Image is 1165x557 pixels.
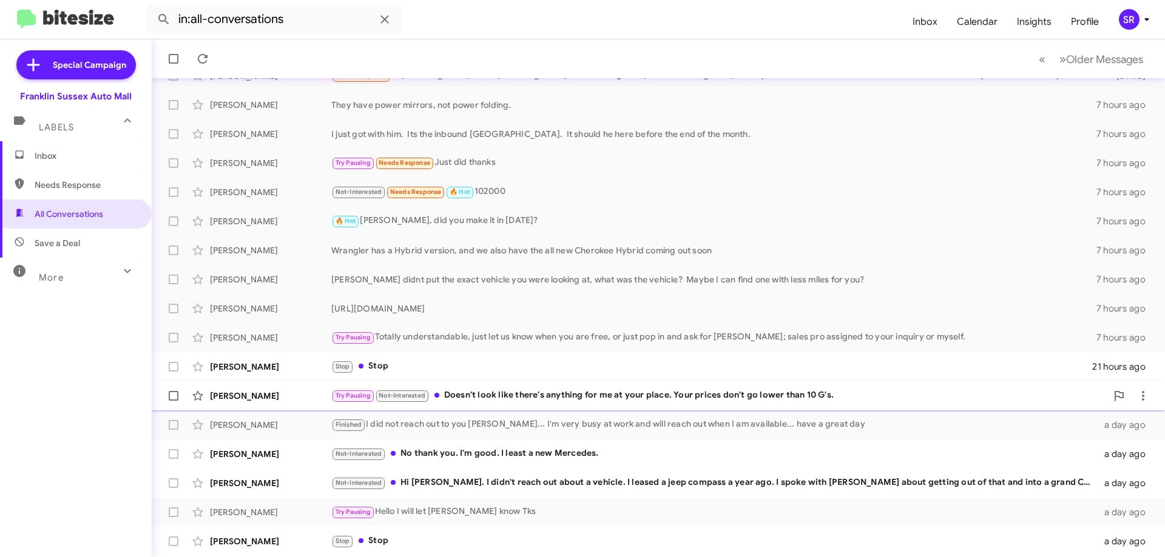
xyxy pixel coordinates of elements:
[331,534,1097,548] div: Stop
[947,4,1007,39] a: Calendar
[903,4,947,39] a: Inbox
[1061,4,1109,39] a: Profile
[210,157,331,169] div: [PERSON_NAME]
[450,188,470,196] span: 🔥 Hot
[1119,9,1140,30] div: SR
[379,159,430,167] span: Needs Response
[1059,52,1066,67] span: »
[1032,47,1053,72] button: Previous
[331,244,1096,256] div: Wrangler has a Hybrid version, and we also have the all new Cherokee Hybrid coming out soon
[336,479,382,487] span: Not-Interested
[331,273,1096,285] div: [PERSON_NAME] didnt put the exact vehicle you were looking at, what was the vehicle? Maybe I can ...
[1052,47,1150,72] button: Next
[1109,9,1152,30] button: SR
[331,128,1096,140] div: I just got with him. Its the inbound [GEOGRAPHIC_DATA]. It should he here before the end of the m...
[1096,302,1155,315] div: 7 hours ago
[331,99,1096,111] div: They have power mirrors, not power folding.
[390,188,442,196] span: Needs Response
[35,150,138,162] span: Inbox
[331,214,1096,228] div: [PERSON_NAME], did you make it in [DATE]?
[1092,361,1155,373] div: 21 hours ago
[1097,448,1155,460] div: a day ago
[1032,47,1150,72] nav: Page navigation example
[336,217,356,225] span: 🔥 Hot
[35,237,80,249] span: Save a Deal
[210,390,331,402] div: [PERSON_NAME]
[210,477,331,489] div: [PERSON_NAME]
[1096,157,1155,169] div: 7 hours ago
[1066,53,1143,66] span: Older Messages
[331,359,1092,373] div: Stop
[1097,419,1155,431] div: a day ago
[1096,99,1155,111] div: 7 hours ago
[1097,535,1155,547] div: a day ago
[39,272,64,283] span: More
[1097,506,1155,518] div: a day ago
[1096,273,1155,285] div: 7 hours ago
[331,185,1096,199] div: 102000
[210,302,331,315] div: [PERSON_NAME]
[1096,332,1155,344] div: 7 hours ago
[1039,52,1045,67] span: «
[336,392,371,399] span: Try Pausing
[39,122,74,133] span: Labels
[379,392,425,399] span: Not-Interested
[336,333,371,341] span: Try Pausing
[336,450,382,458] span: Not-Interested
[331,302,1096,315] div: [URL][DOMAIN_NAME]
[210,244,331,256] div: [PERSON_NAME]
[331,330,1096,344] div: Totally understandable, just let us know when you are free, or just pop in and ask for [PERSON_NA...
[331,156,1096,170] div: Just did thanks
[210,448,331,460] div: [PERSON_NAME]
[331,447,1097,461] div: No thank you. I'm good. I least a new Mercedes.
[210,215,331,227] div: [PERSON_NAME]
[336,159,371,167] span: Try Pausing
[336,421,362,429] span: Finished
[210,128,331,140] div: [PERSON_NAME]
[336,362,350,370] span: Stop
[336,508,371,516] span: Try Pausing
[331,418,1097,432] div: I did not reach out to you [PERSON_NAME]... I'm very busy at work and will reach out when I am av...
[210,99,331,111] div: [PERSON_NAME]
[331,505,1097,519] div: Hello I will let [PERSON_NAME] know Tks
[210,332,331,344] div: [PERSON_NAME]
[210,535,331,547] div: [PERSON_NAME]
[1097,477,1155,489] div: a day ago
[336,537,350,545] span: Stop
[331,389,1107,402] div: Doesn't look like there's anything for me at your place. Your prices don't go lower than 10 G's.
[35,208,103,220] span: All Conversations
[336,188,382,196] span: Not-Interested
[20,90,132,102] div: Franklin Sussex Auto Mall
[16,50,136,79] a: Special Campaign
[1096,128,1155,140] div: 7 hours ago
[210,506,331,518] div: [PERSON_NAME]
[210,273,331,285] div: [PERSON_NAME]
[147,5,402,34] input: Search
[210,419,331,431] div: [PERSON_NAME]
[1096,215,1155,227] div: 7 hours ago
[1096,186,1155,198] div: 7 hours ago
[53,59,126,71] span: Special Campaign
[1096,244,1155,256] div: 7 hours ago
[210,186,331,198] div: [PERSON_NAME]
[35,179,138,191] span: Needs Response
[1007,4,1061,39] a: Insights
[331,476,1097,490] div: Hi [PERSON_NAME]. I didn't reach out about a vehicle. I leased a jeep compass a year ago. I spoke...
[210,361,331,373] div: [PERSON_NAME]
